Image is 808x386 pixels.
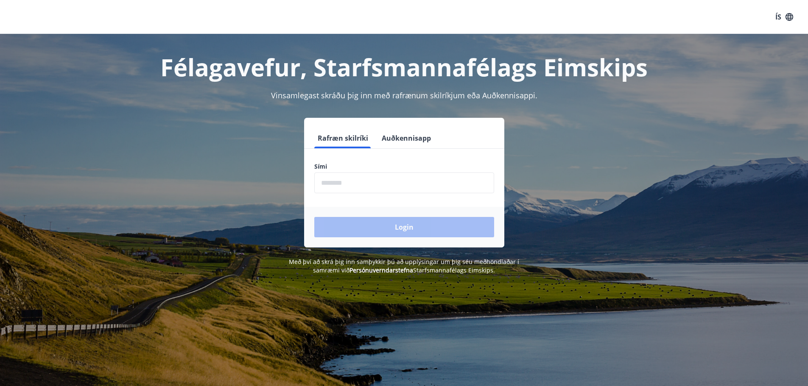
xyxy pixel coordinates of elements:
a: Persónuverndarstefna [349,266,413,274]
span: Með því að skrá þig inn samþykkir þú að upplýsingar um þig séu meðhöndlaðar í samræmi við Starfsm... [289,258,519,274]
button: Rafræn skilríki [314,128,372,148]
button: ÍS [771,9,798,25]
h1: Félagavefur, Starfsmannafélags Eimskips [109,51,699,83]
button: Auðkennisapp [378,128,434,148]
span: Vinsamlegast skráðu þig inn með rafrænum skilríkjum eða Auðkennisappi. [271,90,537,100]
label: Sími [314,162,494,171]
